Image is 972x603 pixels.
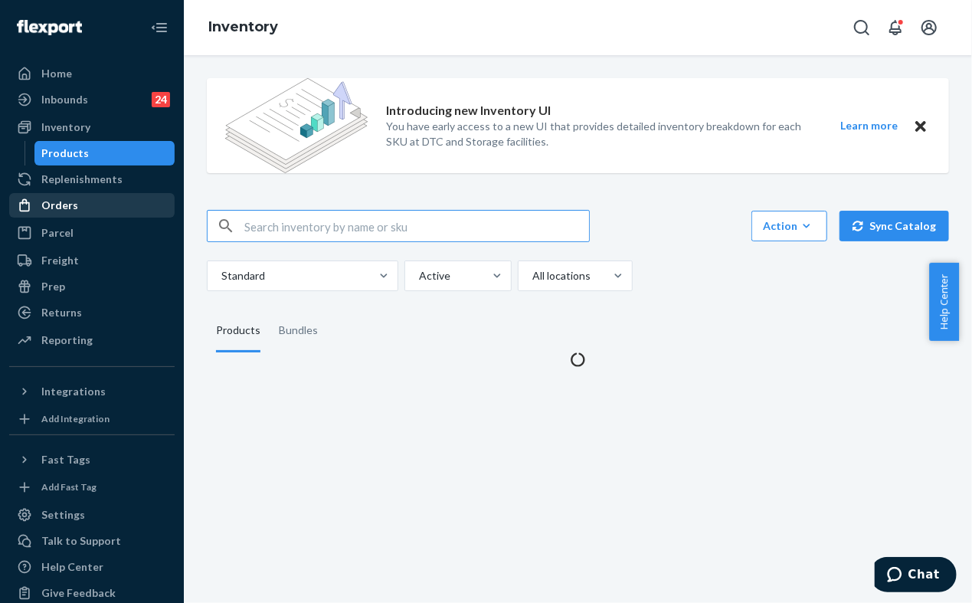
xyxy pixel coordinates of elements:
div: Orders [41,198,78,213]
div: Settings [41,507,85,523]
iframe: Opens a widget where you can chat to one of our agents [875,557,957,595]
div: Replenishments [41,172,123,187]
div: Freight [41,253,79,268]
a: Returns [9,300,175,325]
div: Help Center [41,559,103,575]
a: Products [34,141,175,165]
div: 24 [152,92,170,107]
a: Add Fast Tag [9,478,175,496]
a: Replenishments [9,167,175,192]
div: Add Integration [41,412,110,425]
div: Returns [41,305,82,320]
div: Fast Tags [41,452,90,467]
input: Active [417,268,419,283]
a: Parcel [9,221,175,245]
p: Introducing new Inventory UI [386,102,551,120]
input: Search inventory by name or sku [244,211,589,241]
a: Inventory [208,18,278,35]
div: Inventory [41,120,90,135]
div: Bundles [279,310,318,352]
button: Help Center [929,263,959,341]
img: new-reports-banner-icon.82668bd98b6a51aee86340f2a7b77ae3.png [225,78,368,173]
div: Integrations [41,384,106,399]
a: Help Center [9,555,175,579]
div: Home [41,66,72,81]
a: Home [9,61,175,86]
button: Open notifications [880,12,911,43]
div: Reporting [41,333,93,348]
div: Inbounds [41,92,88,107]
a: Inbounds24 [9,87,175,112]
div: Parcel [41,225,74,241]
button: Close Navigation [144,12,175,43]
div: Prep [41,279,65,294]
button: Open account menu [914,12,944,43]
a: Orders [9,193,175,218]
button: Close [911,116,931,136]
img: Flexport logo [17,20,82,35]
button: Action [751,211,827,241]
a: Prep [9,274,175,299]
button: Integrations [9,379,175,404]
input: Standard [220,268,221,283]
div: Give Feedback [41,585,116,601]
button: Learn more [831,116,908,136]
div: Talk to Support [41,533,121,549]
button: Open Search Box [846,12,877,43]
div: Action [763,218,816,234]
a: Settings [9,503,175,527]
p: You have early access to a new UI that provides detailed inventory breakdown for each SKU at DTC ... [386,119,813,149]
a: Freight [9,248,175,273]
button: Sync Catalog [839,211,949,241]
div: Products [42,146,90,161]
button: Talk to Support [9,529,175,553]
a: Reporting [9,328,175,352]
div: Add Fast Tag [41,480,97,493]
input: All locations [531,268,532,283]
ol: breadcrumbs [196,5,290,50]
a: Add Integration [9,410,175,428]
button: Fast Tags [9,447,175,472]
div: Products [216,310,260,352]
a: Inventory [9,115,175,139]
